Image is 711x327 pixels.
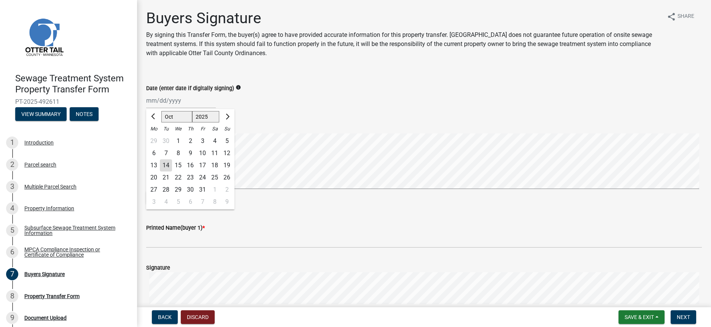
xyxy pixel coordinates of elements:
div: 4 [160,196,172,208]
div: 3 [148,196,160,208]
div: Sunday, October 12, 2025 [221,147,233,159]
div: 30 [160,135,172,147]
div: Thursday, October 23, 2025 [184,171,196,184]
div: Saturday, November 1, 2025 [209,184,221,196]
div: 3 [6,181,18,193]
div: 17 [196,159,209,171]
div: Fr [196,123,209,135]
div: 7 [196,196,209,208]
div: Tuesday, October 21, 2025 [160,171,172,184]
select: Select month [161,111,192,122]
div: Tuesday, November 4, 2025 [160,196,172,208]
div: Tuesday, October 7, 2025 [160,147,172,159]
div: Friday, October 17, 2025 [196,159,209,171]
div: 19 [221,159,233,171]
div: Friday, November 7, 2025 [196,196,209,208]
span: Share [678,12,694,21]
div: 26 [221,171,233,184]
div: Monday, November 3, 2025 [148,196,160,208]
button: Save & Exit [619,310,665,324]
div: 6 [6,246,18,258]
div: Property Transfer Form [24,294,80,299]
div: Mo [148,123,160,135]
button: View Summary [15,107,67,121]
div: Friday, October 31, 2025 [196,184,209,196]
div: Tuesday, October 28, 2025 [160,184,172,196]
wm-modal-confirm: Summary [15,111,67,117]
span: Back [158,314,172,320]
button: Next [671,310,696,324]
div: 16 [184,159,196,171]
span: Next [677,314,690,320]
div: 12 [221,147,233,159]
div: 4 [209,135,221,147]
div: Multiple Parcel Search [24,184,77,189]
i: share [667,12,676,21]
div: Introduction [24,140,54,145]
div: 1 [6,137,18,149]
h1: Buyers Signature [146,9,661,27]
button: Next month [222,111,231,123]
img: Otter Tail County, Minnesota [15,8,72,65]
div: 28 [160,184,172,196]
wm-modal-confirm: Notes [70,111,99,117]
div: 29 [148,135,160,147]
div: 7 [160,147,172,159]
div: Wednesday, October 22, 2025 [172,171,184,184]
div: 25 [209,171,221,184]
div: Wednesday, October 15, 2025 [172,159,184,171]
div: 31 [196,184,209,196]
label: Date (enter date if digitally signing) [146,86,234,91]
div: 14 [160,159,172,171]
div: 9 [6,312,18,324]
div: Wednesday, October 8, 2025 [172,147,184,159]
div: 8 [209,196,221,208]
div: Saturday, October 11, 2025 [209,147,221,159]
div: 29 [172,184,184,196]
div: 2 [221,184,233,196]
div: Property Information [24,206,74,211]
div: Tu [160,123,172,135]
div: Sunday, October 5, 2025 [221,135,233,147]
h4: Sewage Treatment System Property Transfer Form [15,73,131,95]
div: MPCA Compliance Inspection or Certificate of Compliance [24,247,125,257]
div: Sa [209,123,221,135]
div: 5 [6,224,18,237]
div: 22 [172,171,184,184]
select: Select year [192,111,220,122]
div: Thursday, November 6, 2025 [184,196,196,208]
div: Sunday, November 9, 2025 [221,196,233,208]
div: 21 [160,171,172,184]
div: 30 [184,184,196,196]
button: Back [152,310,178,324]
div: 7 [6,268,18,280]
div: Thursday, October 30, 2025 [184,184,196,196]
i: info [236,85,241,90]
div: 20 [148,171,160,184]
span: PT-2025-492611 [15,98,122,105]
div: Friday, October 24, 2025 [196,171,209,184]
div: 9 [221,196,233,208]
div: 18 [209,159,221,171]
button: Notes [70,107,99,121]
div: Wednesday, November 5, 2025 [172,196,184,208]
label: Signature [146,265,170,271]
div: 8 [172,147,184,159]
div: 5 [172,196,184,208]
div: Subsurface Sewage Treatment System Information [24,225,125,236]
div: 5 [221,135,233,147]
div: 6 [184,196,196,208]
div: Wednesday, October 1, 2025 [172,135,184,147]
div: Th [184,123,196,135]
div: 6 [148,147,160,159]
label: Printed Name(buyer 1) [146,225,205,231]
div: Thursday, October 2, 2025 [184,135,196,147]
div: 13 [148,159,160,171]
div: Sunday, October 19, 2025 [221,159,233,171]
div: 1 [172,135,184,147]
div: Buyers Signature [24,271,65,277]
button: Discard [181,310,215,324]
div: Monday, October 27, 2025 [148,184,160,196]
div: Monday, October 13, 2025 [148,159,160,171]
div: We [172,123,184,135]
